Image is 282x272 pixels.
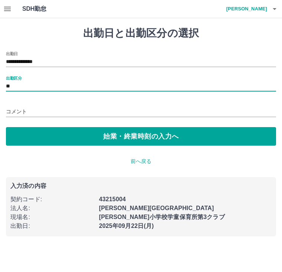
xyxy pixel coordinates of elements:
[10,183,272,189] p: 入力済の内容
[6,127,276,146] button: 始業・終業時刻の入力へ
[10,195,95,204] p: 契約コード :
[10,213,95,222] p: 現場名 :
[99,214,225,220] b: [PERSON_NAME]小学校学童保育所第3クラブ
[6,75,22,81] label: 出勤区分
[6,51,18,56] label: 出勤日
[99,205,214,211] b: [PERSON_NAME][GEOGRAPHIC_DATA]
[99,223,154,229] b: 2025年09月22日(月)
[10,222,95,230] p: 出勤日 :
[6,157,276,165] p: 前へ戻る
[99,196,126,202] b: 43215004
[10,204,95,213] p: 法人名 :
[6,27,276,40] h1: 出勤日と出勤区分の選択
